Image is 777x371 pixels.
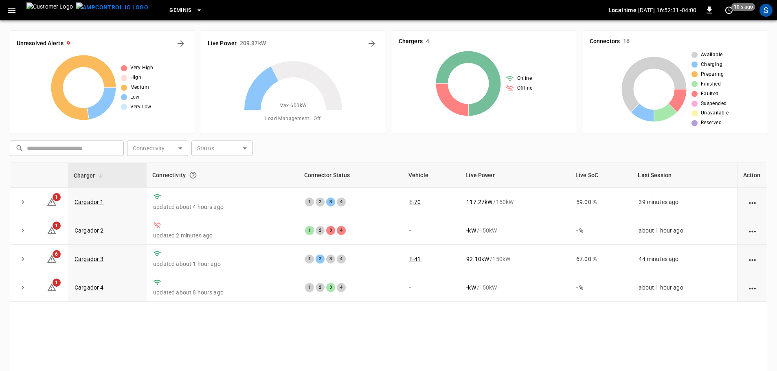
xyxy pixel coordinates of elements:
td: - % [570,216,632,245]
span: 10 s ago [731,3,755,11]
p: updated about 4 hours ago [153,203,292,211]
span: High [130,74,142,82]
div: / 150 kW [466,283,563,292]
span: Unavailable [701,109,729,117]
span: 6 [53,250,61,258]
p: - kW [466,283,476,292]
a: Cargador 2 [75,227,104,234]
a: E-70 [409,199,421,205]
p: - kW [466,226,476,235]
span: 1 [53,193,61,201]
span: Medium [130,83,149,92]
h6: 209.37 kW [240,39,266,48]
span: Reserved [701,119,722,127]
div: 4 [337,255,346,263]
span: Finished [701,80,721,88]
div: 1 [305,283,314,292]
p: 117.27 kW [466,198,492,206]
button: Connection between the charger and our software. [186,168,200,182]
div: / 150 kW [466,226,563,235]
div: 1 [305,226,314,235]
td: 39 minutes ago [632,188,737,216]
div: 1 [305,255,314,263]
span: Load Management = Off [265,115,320,123]
div: 2 [316,283,325,292]
td: about 1 hour ago [632,273,737,302]
p: updated about 1 hour ago [153,260,292,268]
button: expand row [17,196,29,208]
button: Energy Overview [365,37,378,50]
div: 3 [326,198,335,206]
span: Online [517,75,532,83]
div: 3 [326,283,335,292]
a: E-41 [409,256,421,262]
h6: Connectors [590,37,620,46]
td: 44 minutes ago [632,245,737,273]
h6: 4 [426,37,429,46]
div: / 150 kW [466,198,563,206]
button: expand row [17,253,29,265]
a: 6 [47,255,57,262]
div: action cell options [747,226,757,235]
h6: Live Power [208,39,237,48]
td: - % [570,273,632,302]
div: 2 [316,255,325,263]
a: 1 [47,284,57,290]
p: Local time [608,6,637,14]
td: about 1 hour ago [632,216,737,245]
button: Geminis [166,2,206,18]
span: Suspended [701,100,727,108]
h6: Unresolved Alerts [17,39,64,48]
th: Live Power [460,163,570,188]
div: action cell options [747,255,757,263]
span: Charging [701,61,722,69]
span: Max. 600 kW [279,102,307,110]
img: Customer Logo [26,2,73,18]
h6: 16 [623,37,630,46]
td: 67.00 % [570,245,632,273]
span: Offline [517,84,533,92]
span: Very High [130,64,154,72]
a: 1 [47,226,57,233]
th: Connector Status [299,163,403,188]
div: action cell options [747,283,757,292]
button: All Alerts [174,37,187,50]
p: 92.10 kW [466,255,489,263]
div: 1 [305,198,314,206]
h6: 9 [67,39,70,48]
p: updated 2 minutes ago [153,231,292,239]
th: Live SoC [570,163,632,188]
span: Low [130,93,140,101]
div: Connectivity [152,168,293,182]
div: / 150 kW [466,255,563,263]
a: Cargador 4 [75,284,104,291]
div: profile-icon [759,4,773,17]
a: 1 [47,198,57,204]
a: Cargador 3 [75,256,104,262]
button: expand row [17,224,29,237]
span: Geminis [169,6,192,15]
span: Available [701,51,723,59]
a: Cargador 1 [75,199,104,205]
th: Vehicle [403,163,460,188]
p: [DATE] 16:52:31 -04:00 [638,6,696,14]
th: Action [737,163,767,188]
div: 3 [326,255,335,263]
span: Preparing [701,70,724,79]
span: Faulted [701,90,719,98]
div: 4 [337,226,346,235]
div: 2 [316,198,325,206]
img: ampcontrol.io logo [76,2,148,13]
span: 1 [53,222,61,230]
td: 59.00 % [570,188,632,216]
p: updated about 8 hours ago [153,288,292,296]
div: 4 [337,283,346,292]
td: - [403,216,460,245]
div: 4 [337,198,346,206]
span: Charger [74,171,105,180]
h6: Chargers [399,37,423,46]
button: set refresh interval [722,4,735,17]
td: - [403,273,460,302]
th: Last Session [632,163,737,188]
div: 3 [326,226,335,235]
